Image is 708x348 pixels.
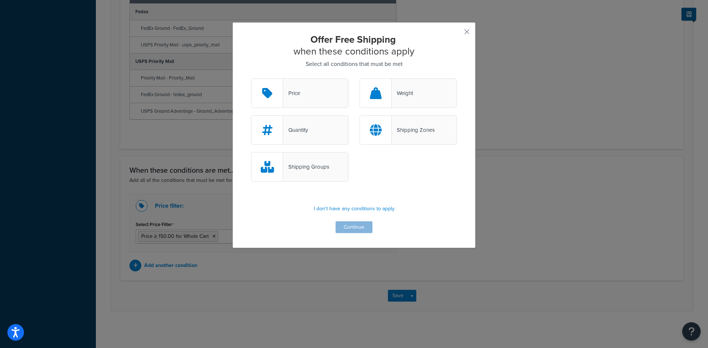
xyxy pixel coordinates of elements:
[251,34,457,57] h2: when these conditions apply
[283,88,300,98] div: Price
[283,125,308,135] div: Quantity
[392,125,435,135] div: Shipping Zones
[283,162,329,172] div: Shipping Groups
[310,32,396,46] strong: Offer Free Shipping
[251,204,457,214] p: I don't have any conditions to apply
[251,59,457,69] p: Select all conditions that must be met
[392,88,413,98] div: Weight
